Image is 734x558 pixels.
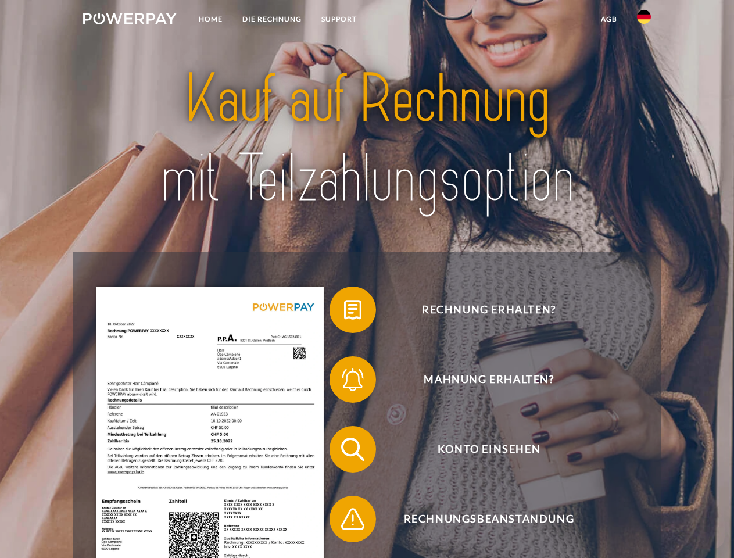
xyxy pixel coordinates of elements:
span: Mahnung erhalten? [346,356,631,403]
button: Mahnung erhalten? [330,356,632,403]
button: Rechnungsbeanstandung [330,496,632,542]
span: Konto einsehen [346,426,631,473]
img: title-powerpay_de.svg [111,56,623,223]
a: agb [591,9,627,30]
img: qb_search.svg [338,435,367,464]
img: logo-powerpay-white.svg [83,13,177,24]
span: Rechnungsbeanstandung [346,496,631,542]
img: qb_bill.svg [338,295,367,324]
img: qb_warning.svg [338,505,367,534]
a: Home [189,9,232,30]
iframe: Schaltfläche zum Öffnen des Messaging-Fensters [688,512,725,549]
a: SUPPORT [311,9,367,30]
button: Rechnung erhalten? [330,287,632,333]
img: qb_bell.svg [338,365,367,394]
img: de [637,10,651,24]
a: DIE RECHNUNG [232,9,311,30]
button: Konto einsehen [330,426,632,473]
span: Rechnung erhalten? [346,287,631,333]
